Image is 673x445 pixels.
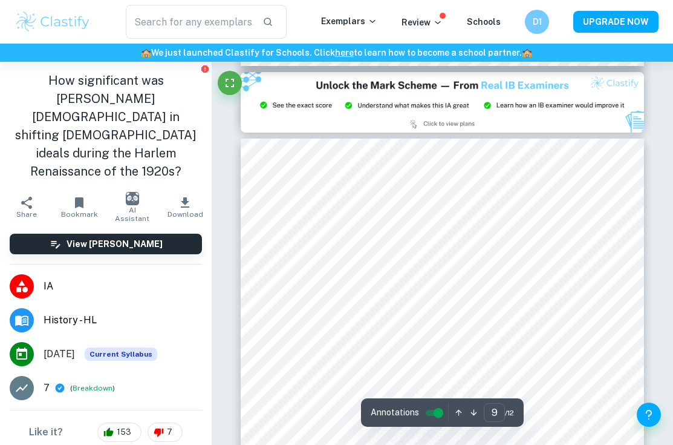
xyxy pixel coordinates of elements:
span: 7 [160,426,179,438]
p: Exemplars [321,15,377,28]
div: 153 [97,423,141,442]
button: Help and Feedback [637,403,661,427]
img: Clastify logo [15,10,91,34]
span: [DATE] [44,347,75,361]
button: Fullscreen [218,71,242,95]
span: 🏫 [141,48,151,58]
h1: How significant was [PERSON_NAME][DEMOGRAPHIC_DATA] in shifting [DEMOGRAPHIC_DATA] ideals during ... [10,71,202,180]
button: AI Assistant [106,190,159,224]
span: 🏫 [522,48,532,58]
span: History - HL [44,313,202,328]
span: AI Assistant [113,206,152,223]
span: Bookmark [61,210,98,219]
span: 153 [110,426,138,438]
span: Share [16,210,37,219]
button: View [PERSON_NAME] [10,234,202,254]
span: Current Syllabus [85,348,157,361]
img: Ad [241,72,645,133]
img: AI Assistant [126,192,139,205]
h6: Like it? [29,425,63,440]
a: here [335,48,354,58]
span: IA [44,279,202,294]
span: / 12 [505,407,514,418]
div: This exemplar is based on the current syllabus. Feel free to refer to it for inspiration/ideas wh... [85,348,157,361]
h6: D1 [530,15,544,28]
h6: We just launched Clastify for Schools. Click to learn how to become a school partner. [2,46,671,59]
span: Download [167,210,203,219]
div: 7 [148,423,183,442]
button: UPGRADE NOW [573,11,658,33]
button: Bookmark [53,190,106,224]
a: Schools [467,17,501,27]
span: ( ) [70,383,115,394]
p: 7 [44,381,50,395]
span: Annotations [371,406,419,419]
input: Search for any exemplars... [126,5,253,39]
h6: View [PERSON_NAME] [67,237,163,251]
p: Review [402,16,443,29]
button: Report issue [200,64,209,73]
button: Download [159,190,212,224]
button: Breakdown [73,383,112,394]
button: D1 [525,10,549,34]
